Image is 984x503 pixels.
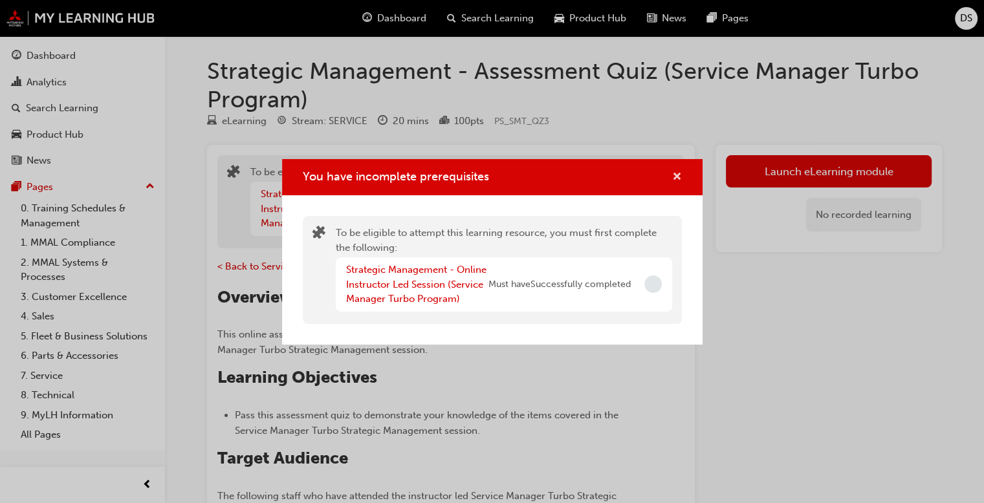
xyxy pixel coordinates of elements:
span: You have incomplete prerequisites [303,169,489,184]
div: You have incomplete prerequisites [282,159,703,345]
span: Must have Successfully completed [488,277,631,292]
span: cross-icon [672,172,682,184]
span: Incomplete [644,275,662,293]
span: puzzle-icon [312,227,325,242]
button: cross-icon [672,169,682,186]
a: Strategic Management - Online Instructor Led Session (Service Manager Turbo Program) [346,264,487,305]
div: To be eligible to attempt this learning resource, you must first complete the following: [336,226,672,314]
